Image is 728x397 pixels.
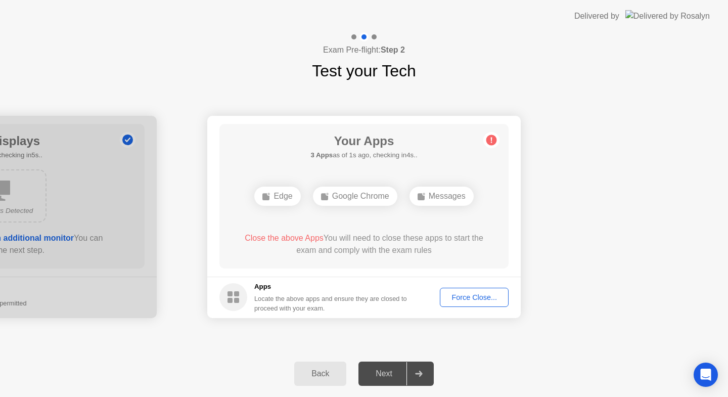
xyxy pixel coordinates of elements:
[443,293,505,301] div: Force Close...
[361,369,406,378] div: Next
[245,234,324,242] span: Close the above Apps
[254,294,407,313] div: Locate the above apps and ensure they are closed to proceed with your exam.
[254,282,407,292] h5: Apps
[313,187,397,206] div: Google Chrome
[323,44,405,56] h4: Exam Pre-flight:
[310,150,417,160] h5: as of 1s ago, checking in4s..
[381,46,405,54] b: Step 2
[409,187,474,206] div: Messages
[254,187,300,206] div: Edge
[625,10,710,22] img: Delivered by Rosalyn
[310,132,417,150] h1: Your Apps
[310,151,333,159] b: 3 Apps
[440,288,509,307] button: Force Close...
[574,10,619,22] div: Delivered by
[294,362,346,386] button: Back
[297,369,343,378] div: Back
[358,362,434,386] button: Next
[234,232,494,256] div: You will need to close these apps to start the exam and comply with the exam rules
[312,59,416,83] h1: Test your Tech
[694,363,718,387] div: Open Intercom Messenger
